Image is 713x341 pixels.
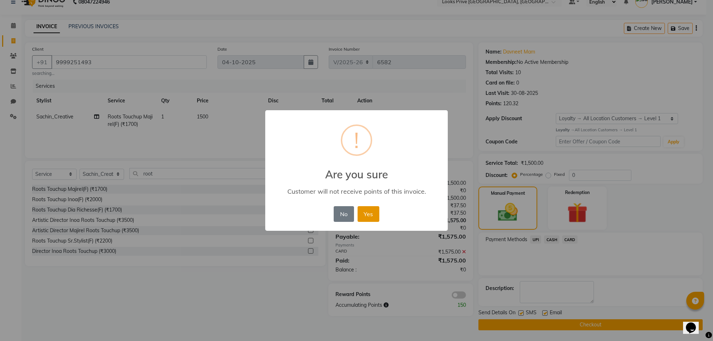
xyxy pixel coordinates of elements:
[265,159,448,181] h2: Are you sure
[358,206,379,222] button: Yes
[354,126,359,154] div: !
[683,312,706,334] iframe: chat widget
[276,187,437,195] div: Customer will not receive points of this invoice.
[334,206,354,222] button: No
